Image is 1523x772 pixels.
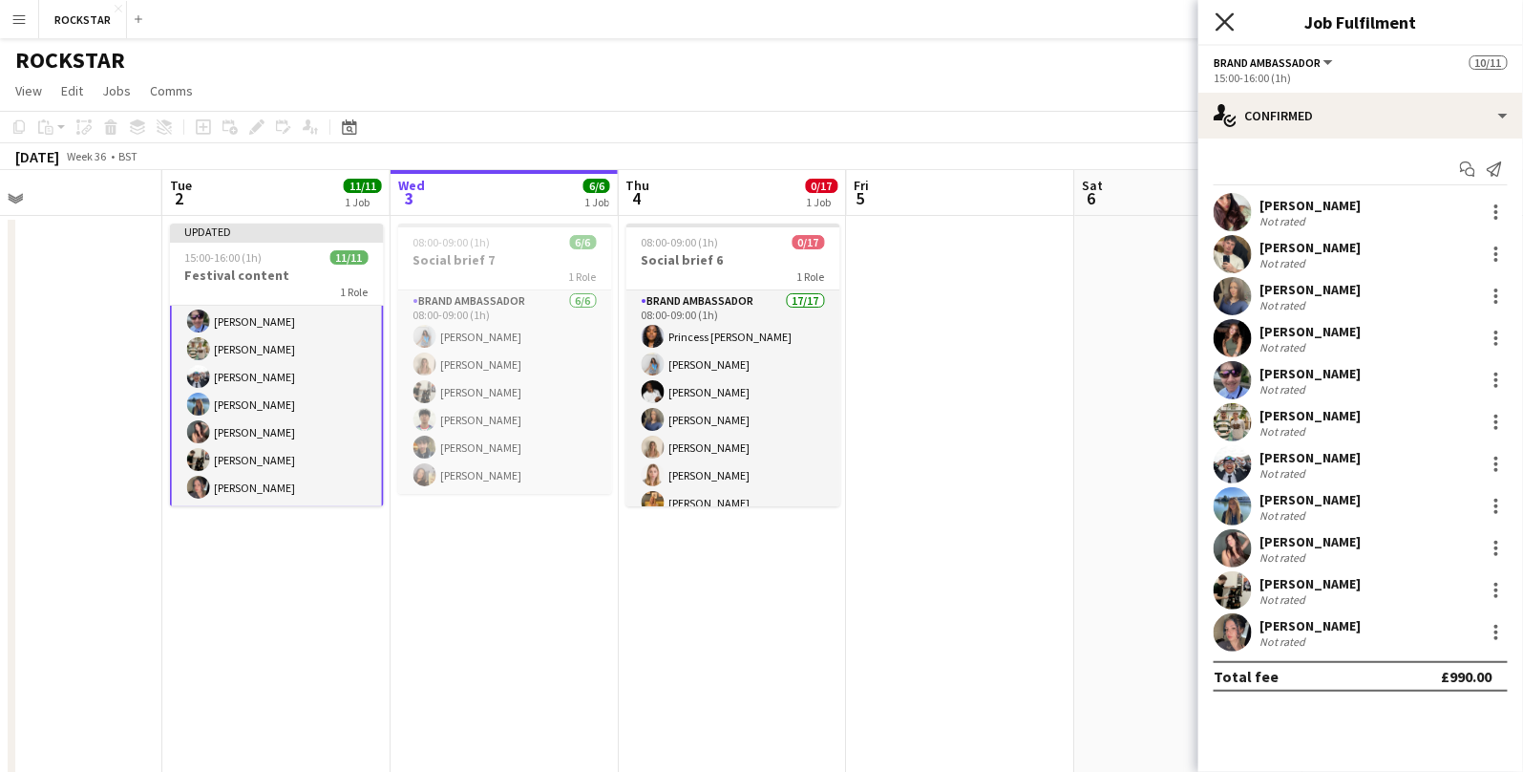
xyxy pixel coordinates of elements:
span: View [15,82,42,99]
h3: Social brief 6 [626,251,840,268]
span: 11/11 [330,250,369,265]
span: Sat [1083,177,1104,194]
div: Not rated [1259,382,1309,397]
div: Not rated [1259,214,1309,228]
span: 1 Role [341,285,369,299]
div: [PERSON_NAME] [1259,323,1361,340]
div: [PERSON_NAME] [1259,575,1361,592]
h3: Job Fulfilment [1198,10,1523,34]
span: Brand Ambassador [1214,55,1321,70]
div: Total fee [1214,667,1279,686]
a: Comms [142,78,201,103]
span: Jobs [102,82,131,99]
div: [PERSON_NAME] [1259,407,1361,424]
span: 15:00-16:00 (1h) [185,250,263,265]
span: 08:00-09:00 (1h) [642,235,719,249]
div: Not rated [1259,592,1309,607]
div: [PERSON_NAME] [1259,365,1361,382]
div: [PERSON_NAME] [1259,449,1361,466]
a: View [8,78,50,103]
span: 2 [167,187,192,209]
span: 3 [395,187,425,209]
span: Week 36 [63,149,111,163]
div: £990.00 [1442,667,1492,686]
span: 6 [1080,187,1104,209]
div: Not rated [1259,424,1309,439]
h3: Festival content [170,267,384,284]
div: BST [118,149,137,163]
div: Confirmed [1198,93,1523,139]
button: Brand Ambassador [1214,55,1336,70]
div: [DATE] [15,147,59,166]
div: Not rated [1259,340,1309,354]
div: [PERSON_NAME] [1259,281,1361,298]
span: 0/17 [806,179,838,193]
div: Updated [170,224,384,239]
div: Not rated [1259,466,1309,481]
div: 1 Job [807,195,837,209]
div: 15:00-16:00 (1h) [1214,71,1508,85]
div: 1 Job [584,195,609,209]
span: 10/11 [1470,55,1508,70]
app-card-role: [PERSON_NAME][PERSON_NAME][PERSON_NAME][PERSON_NAME][PERSON_NAME][PERSON_NAME][PERSON_NAME][PERSO... [170,162,384,508]
div: Not rated [1259,550,1309,565]
app-job-card: Updated15:00-16:00 (1h)11/11Festival content1 Role[PERSON_NAME][PERSON_NAME][PERSON_NAME][PERSON_... [170,224,384,506]
span: 11/11 [344,179,382,193]
app-job-card: 08:00-09:00 (1h)6/6Social brief 71 RoleBrand Ambassador6/608:00-09:00 (1h)[PERSON_NAME][PERSON_NA... [398,224,612,494]
div: [PERSON_NAME] [1259,533,1361,550]
div: [PERSON_NAME] [1259,491,1361,508]
div: 1 Job [345,195,381,209]
h3: Social brief 7 [398,251,612,268]
span: Wed [398,177,425,194]
a: Edit [53,78,91,103]
span: Edit [61,82,83,99]
h1: ROCKSTAR [15,46,125,75]
div: [PERSON_NAME] [1259,197,1361,214]
div: [PERSON_NAME] [1259,239,1361,256]
span: 4 [624,187,650,209]
span: Thu [626,177,650,194]
span: 6/6 [570,235,597,249]
app-job-card: 08:00-09:00 (1h)0/17Social brief 61 RoleBrand Ambassador17/1708:00-09:00 (1h)Princess [PERSON_NAM... [626,224,840,506]
app-card-role: Brand Ambassador6/608:00-09:00 (1h)[PERSON_NAME][PERSON_NAME][PERSON_NAME][PERSON_NAME][PERSON_NA... [398,290,612,494]
span: 1 Role [569,269,597,284]
span: 1 Role [797,269,825,284]
span: 0/17 [793,235,825,249]
div: Not rated [1259,634,1309,649]
span: Fri [855,177,870,194]
div: Not rated [1259,256,1309,270]
div: Not rated [1259,508,1309,523]
button: ROCKSTAR [39,1,127,38]
span: 6/6 [583,179,610,193]
span: 5 [852,187,870,209]
a: Jobs [95,78,138,103]
span: Comms [150,82,193,99]
div: Not rated [1259,298,1309,312]
span: 08:00-09:00 (1h) [413,235,491,249]
span: Tue [170,177,192,194]
div: [PERSON_NAME] [1259,617,1361,634]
